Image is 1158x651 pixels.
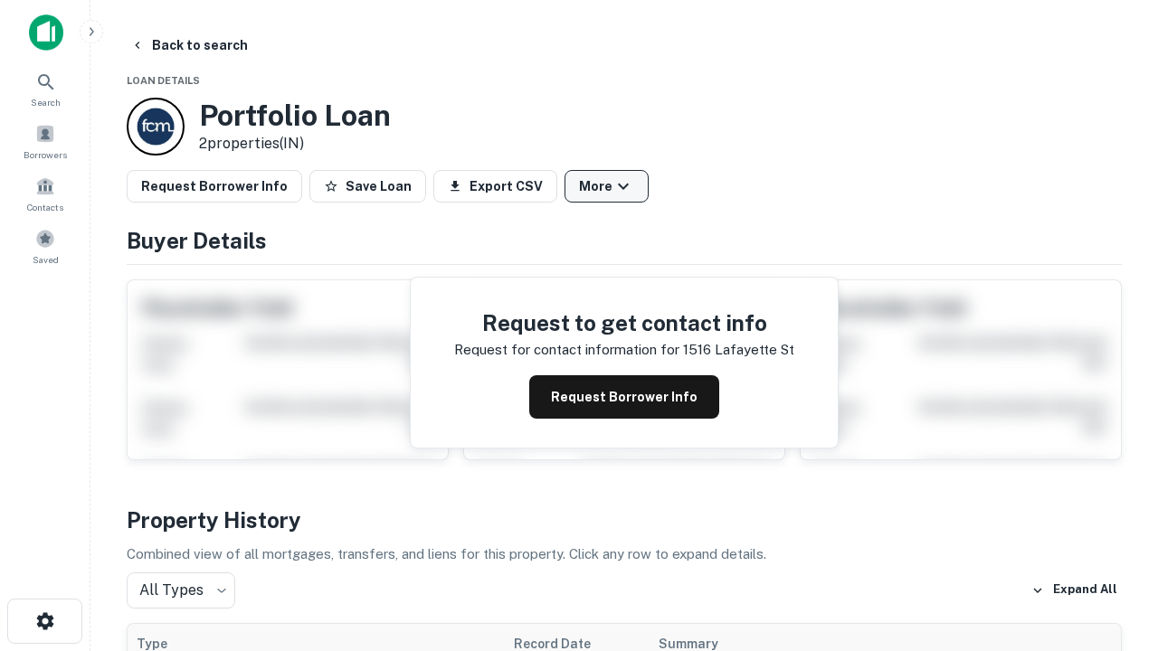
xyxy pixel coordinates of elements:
h4: Property History [127,504,1122,536]
a: Saved [5,222,85,270]
div: All Types [127,572,235,609]
button: Request Borrower Info [127,170,302,203]
span: Loan Details [127,75,200,86]
img: capitalize-icon.png [29,14,63,51]
span: Contacts [27,200,63,214]
button: Expand All [1027,577,1122,604]
button: Save Loan [309,170,426,203]
span: Search [31,95,61,109]
p: 1516 lafayette st [683,339,794,361]
button: More [565,170,649,203]
a: Contacts [5,169,85,218]
h4: Request to get contact info [454,307,794,339]
a: Search [5,64,85,113]
span: Saved [33,252,59,267]
button: Export CSV [433,170,557,203]
button: Request Borrower Info [529,375,719,419]
h4: Buyer Details [127,224,1122,257]
p: Combined view of all mortgages, transfers, and liens for this property. Click any row to expand d... [127,543,1122,565]
p: 2 properties (IN) [199,133,391,155]
span: Borrowers [24,147,67,162]
button: Back to search [123,29,255,61]
iframe: Chat Widget [1068,506,1158,593]
h3: Portfolio Loan [199,99,391,133]
p: Request for contact information for [454,339,679,361]
a: Borrowers [5,117,85,165]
